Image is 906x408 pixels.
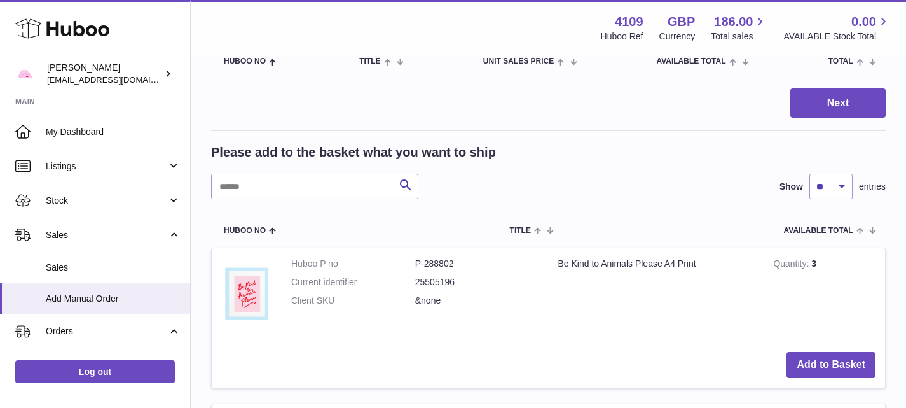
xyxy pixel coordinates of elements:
[46,262,181,274] span: Sales
[46,293,181,305] span: Add Manual Order
[711,13,767,43] a: 186.00 Total sales
[659,31,696,43] div: Currency
[46,229,167,241] span: Sales
[615,13,643,31] strong: 4109
[601,31,643,43] div: Huboo Ref
[851,13,876,31] span: 0.00
[779,181,803,193] label: Show
[224,57,266,66] span: Huboo no
[15,64,34,83] img: hello@limpetstore.com
[47,74,187,85] span: [EMAIL_ADDRESS][DOMAIN_NAME]
[828,57,853,66] span: Total
[415,295,539,307] dd: &none
[483,57,554,66] span: Unit Sales Price
[415,258,539,270] dd: P-288802
[668,13,695,31] strong: GBP
[291,295,415,307] dt: Client SKU
[783,13,891,43] a: 0.00 AVAILABLE Stock Total
[790,88,886,118] button: Next
[46,195,167,207] span: Stock
[784,227,853,235] span: AVAILABLE Total
[359,57,380,66] span: Title
[549,248,764,342] td: Be Kind to Animals Please A4 Print
[211,144,496,161] h2: Please add to the basket what you want to ship
[711,31,767,43] span: Total sales
[656,57,725,66] span: AVAILABLE Total
[221,258,272,330] img: Be Kind to Animals Please A4 Print
[783,31,891,43] span: AVAILABLE Stock Total
[859,181,886,193] span: entries
[224,227,266,235] span: Huboo no
[786,352,875,378] button: Add to Basket
[291,276,415,288] dt: Current identifier
[291,258,415,270] dt: Huboo P no
[510,227,531,235] span: Title
[47,62,161,86] div: [PERSON_NAME]
[415,276,539,288] dd: 25505196
[46,126,181,138] span: My Dashboard
[15,360,175,383] a: Log out
[714,13,753,31] span: 186.00
[46,160,167,172] span: Listings
[764,248,885,342] td: 3
[773,258,811,272] strong: Quantity
[46,325,167,337] span: Orders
